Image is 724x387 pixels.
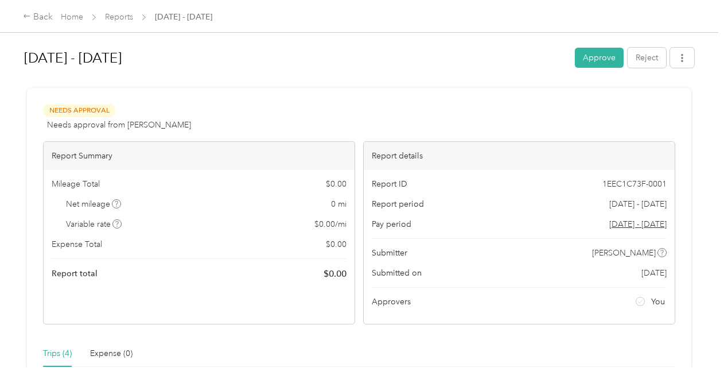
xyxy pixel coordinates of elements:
h1: Sep 1 - 30, 2025 [24,44,567,72]
span: Report total [52,268,98,280]
a: Reports [105,12,133,22]
span: Expense Total [52,238,102,250]
span: Submitted on [372,267,422,279]
span: Mileage Total [52,178,100,190]
span: $ 0.00 [326,238,347,250]
span: [DATE] - [DATE] [609,198,667,210]
div: Report details [364,142,675,170]
span: 1EEC1C73F-0001 [602,178,667,190]
span: Net mileage [66,198,122,210]
span: Submitter [372,247,407,259]
div: Report Summary [44,142,355,170]
span: Variable rate [66,218,122,230]
button: Reject [628,48,666,68]
div: Expense (0) [90,347,133,360]
span: $ 0.00 / mi [314,218,347,230]
span: [DATE] [641,267,667,279]
span: Report ID [372,178,407,190]
span: 0 mi [331,198,347,210]
a: Home [61,12,83,22]
span: Go to pay period [609,218,667,230]
span: Approvers [372,296,411,308]
span: Pay period [372,218,411,230]
span: Report period [372,198,424,210]
button: Approve [575,48,624,68]
span: Needs approval from [PERSON_NAME] [47,119,191,131]
span: $ 0.00 [324,267,347,281]
span: $ 0.00 [326,178,347,190]
span: [DATE] - [DATE] [155,11,212,23]
span: You [651,296,665,308]
span: [PERSON_NAME] [592,247,656,259]
span: Needs Approval [43,104,115,117]
iframe: Everlance-gr Chat Button Frame [660,323,724,387]
div: Back [23,10,53,24]
div: Trips (4) [43,347,72,360]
